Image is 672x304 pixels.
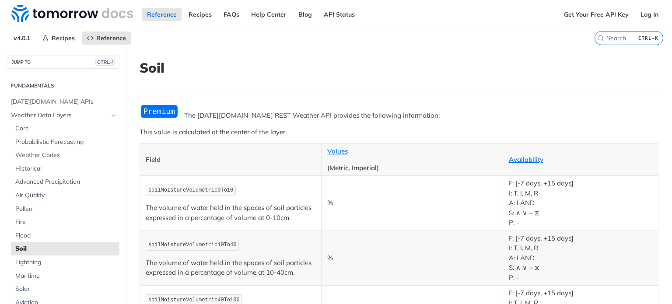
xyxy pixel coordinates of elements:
[15,272,117,280] span: Maritime
[327,253,497,263] p: %
[15,258,117,267] span: Lightning
[636,8,663,21] a: Log In
[146,203,315,223] p: The volume of water held in the spaces of soil particles expressed in a percentage of volume at 0...
[7,95,119,108] a: [DATE][DOMAIN_NAME] APIs
[148,297,240,303] span: soilMoistureVolumetric40To100
[219,8,244,21] a: FAQs
[15,231,117,240] span: Flood
[11,216,119,229] a: Fire
[15,138,117,147] span: Probabilistic Forecasting
[95,59,115,66] span: CTRL-/
[15,245,117,253] span: Soil
[11,5,133,22] img: Tomorrow.io Weather API Docs
[52,34,75,42] span: Recipes
[15,218,117,227] span: Fire
[15,124,117,133] span: Core
[110,112,117,119] button: Hide subpages for Weather Data Layers
[509,155,543,164] a: Availability
[148,187,233,193] span: soilMoistureVolumetric0To10
[11,242,119,255] a: Soil
[15,178,117,186] span: Advanced Precipitation
[246,8,291,21] a: Help Center
[559,8,633,21] a: Get Your Free API Key
[7,56,119,69] button: JUMP TOCTRL-/
[11,189,119,202] a: Air Quality
[636,34,661,42] kbd: CTRL-K
[509,178,653,228] p: F: [-7 days, +15 days] I: T, I, M, R A: LAND S: ∧ ∨ ~ ⧖ P: -
[15,164,117,173] span: Historical
[15,205,117,213] span: Pollen
[140,60,658,76] h1: Soil
[327,147,348,155] a: Values
[597,35,604,42] svg: Search
[82,31,131,45] a: Reference
[327,198,497,208] p: %
[140,127,658,137] p: This value is calculated at the center of the layer.
[7,109,119,122] a: Weather Data LayersHide subpages for Weather Data Layers
[37,31,80,45] a: Recipes
[142,8,182,21] a: Reference
[11,175,119,189] a: Advanced Precipitation
[184,8,217,21] a: Recipes
[11,136,119,149] a: Probabilistic Forecasting
[11,229,119,242] a: Flood
[11,111,108,120] span: Weather Data Layers
[148,242,237,248] span: soilMoistureVolumetric10To40
[11,269,119,283] a: Maritime
[146,155,315,165] p: Field
[11,203,119,216] a: Pollen
[15,191,117,200] span: Air Quality
[11,256,119,269] a: Lightning
[11,122,119,135] a: Core
[146,258,315,278] p: The volume of water held in the spaces of soil particles expressed in a percentage of volume at 1...
[11,283,119,296] a: Solar
[319,8,360,21] a: API Status
[327,163,497,173] p: (Metric, Imperial)
[15,285,117,294] span: Solar
[7,82,119,90] h2: Fundamentals
[11,149,119,162] a: Weather Codes
[96,34,126,42] span: Reference
[9,31,35,45] span: v4.0.1
[509,234,653,283] p: F: [-7 days, +15 days] I: T, I, M, R A: LAND S: ∧ ∨ ~ ⧖ P: -
[140,111,658,121] p: The [DATE][DOMAIN_NAME] REST Weather API provides the following information:
[15,151,117,160] span: Weather Codes
[294,8,317,21] a: Blog
[11,162,119,175] a: Historical
[11,98,117,106] span: [DATE][DOMAIN_NAME] APIs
